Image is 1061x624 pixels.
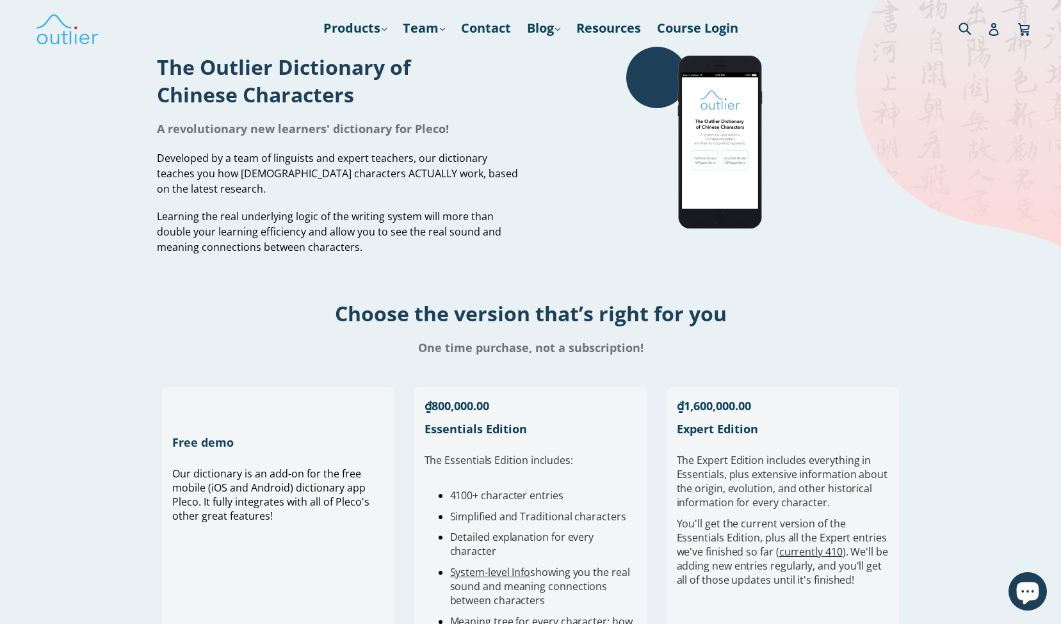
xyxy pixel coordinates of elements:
[1005,572,1051,614] inbox-online-store-chat: Shopify online store chat
[317,17,393,40] a: Products
[450,509,626,524] span: Simplified and Traditional characters
[677,398,751,413] span: ₫1,600,000.00
[779,545,843,559] a: currently 410
[450,531,594,559] span: Detailed explanation for every character
[425,453,573,467] span: The Essentials Edition includes:
[450,565,630,607] span: showing you the real sound and meaning connections between characters
[455,17,517,40] a: Contact
[955,15,991,41] input: Search
[677,516,888,587] span: You'll get the current version of the Essentials Edition, plus all the Expert entries we've finis...
[450,565,531,579] a: System-level Info
[35,10,99,47] img: Outlier Linguistics
[450,488,563,502] span: 4100+ character entries
[521,17,567,40] a: Blog
[570,17,647,40] a: Resources
[157,53,521,108] h1: The Outlier Dictionary of Chinese Characters
[425,398,489,413] span: ₫800,000.00
[157,151,518,196] span: Developed by a team of linguists and expert teachers, our dictionary teaches you how [DEMOGRAPHIC...
[172,435,385,450] h1: Free demo
[677,421,889,436] h1: Expert Edition
[172,467,369,523] span: Our dictionary is an add-on for the free mobile (iOS and Android) dictionary app Pleco. It fully ...
[677,453,887,509] span: verything in Essentials, plus extensive information about the origin, evolution, and other histor...
[425,421,637,436] h1: Essentials Edition
[651,17,745,40] a: Course Login
[396,17,451,40] a: Team
[677,453,815,467] span: The Expert Edition includes e
[157,209,501,254] span: Learning the real underlying logic of the writing system will more than double your learning effi...
[157,121,521,136] h1: A revolutionary new learners' dictionary for Pleco!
